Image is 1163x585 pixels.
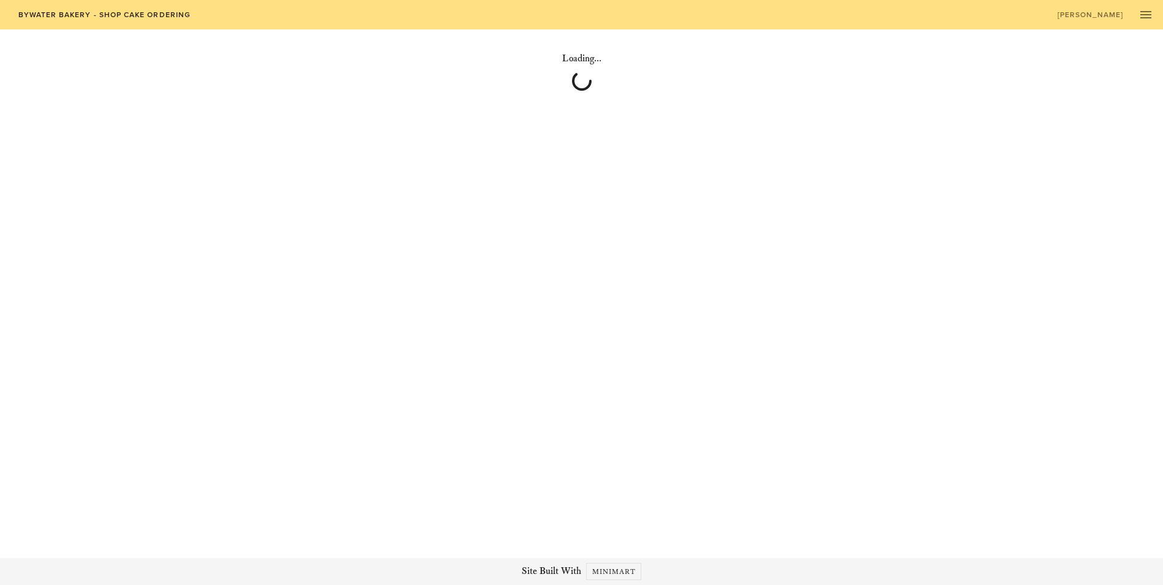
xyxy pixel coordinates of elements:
span: [PERSON_NAME] [1057,10,1124,19]
span: Site Built With [522,564,581,579]
h4: Loading... [240,52,923,66]
a: Minimart [586,563,642,580]
a: [PERSON_NAME] [1049,6,1131,23]
span: Bywater Bakery - Shop Cake Ordering [17,10,191,19]
span: Minimart [592,567,636,576]
a: Bywater Bakery - Shop Cake Ordering [10,6,198,23]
